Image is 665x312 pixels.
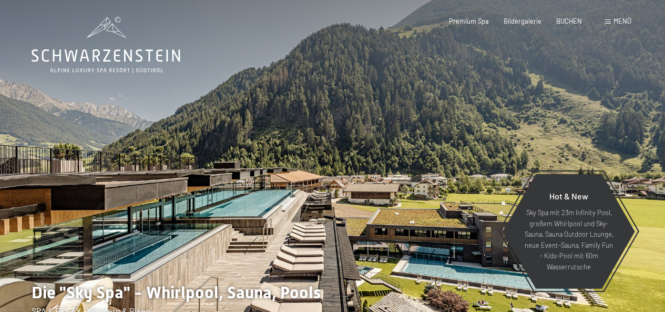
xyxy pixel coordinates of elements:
[549,191,588,201] span: Hot & New
[504,17,541,25] a: Bildergalerie
[523,207,615,272] p: Sky Spa mit 23m Infinity Pool, großem Whirlpool und Sky-Sauna, Sauna Outdoor Lounge, neue Event-S...
[613,17,631,25] span: Menü
[556,17,582,25] a: BUCHEN
[502,174,636,289] a: Hot & New Sky Spa mit 23m Infinity Pool, großem Whirlpool und Sky-Sauna, Sauna Outdoor Lounge, ne...
[449,17,489,25] a: Premium Spa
